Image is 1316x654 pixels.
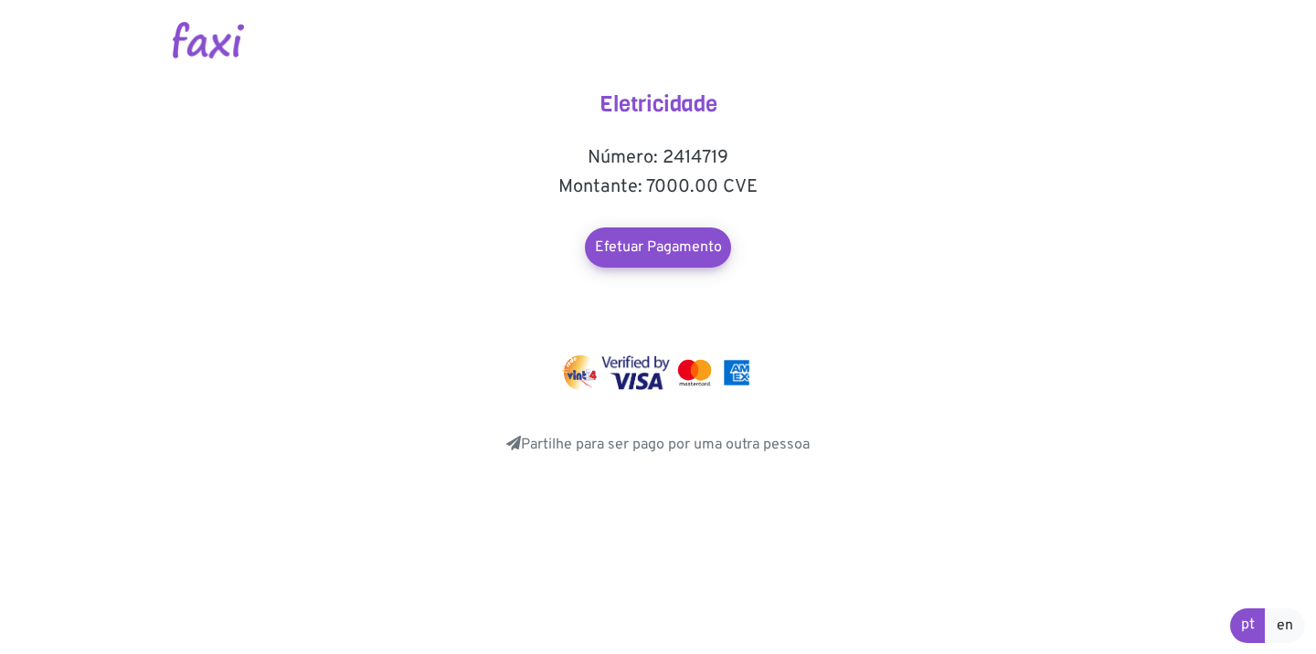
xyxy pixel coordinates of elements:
h4: Eletricidade [475,91,841,118]
h5: Número: 2414719 [475,147,841,169]
img: visa [601,355,670,390]
a: Partilhe para ser pago por uma outra pessoa [506,436,810,454]
a: Efetuar Pagamento [585,227,731,268]
a: pt [1230,608,1266,643]
img: mastercard [674,355,716,390]
img: vinti4 [562,355,599,390]
a: en [1265,608,1305,643]
img: mastercard [719,355,754,390]
h5: Montante: 7000.00 CVE [475,176,841,198]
